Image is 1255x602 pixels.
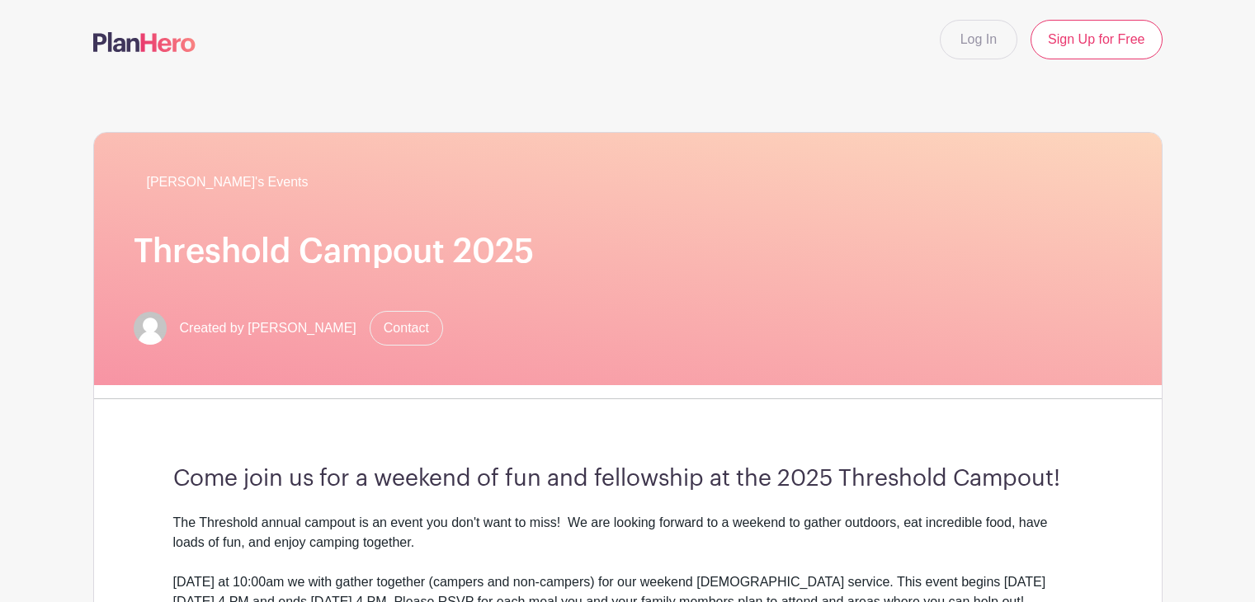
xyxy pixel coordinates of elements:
a: Log In [940,20,1017,59]
span: Created by [PERSON_NAME] [180,318,356,338]
a: Contact [370,311,443,346]
img: logo-507f7623f17ff9eddc593b1ce0a138ce2505c220e1c5a4e2b4648c50719b7d32.svg [93,32,196,52]
div: The Threshold annual campout is an event you don't want to miss! We are looking forward to a week... [173,513,1083,572]
a: Sign Up for Free [1031,20,1162,59]
h3: Come join us for a weekend of fun and fellowship at the 2025 Threshold Campout! [173,465,1083,493]
h1: Threshold Campout 2025 [134,232,1122,271]
span: [PERSON_NAME]'s Events [147,172,309,192]
img: default-ce2991bfa6775e67f084385cd625a349d9dcbb7a52a09fb2fda1e96e2d18dcdb.png [134,312,167,345]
